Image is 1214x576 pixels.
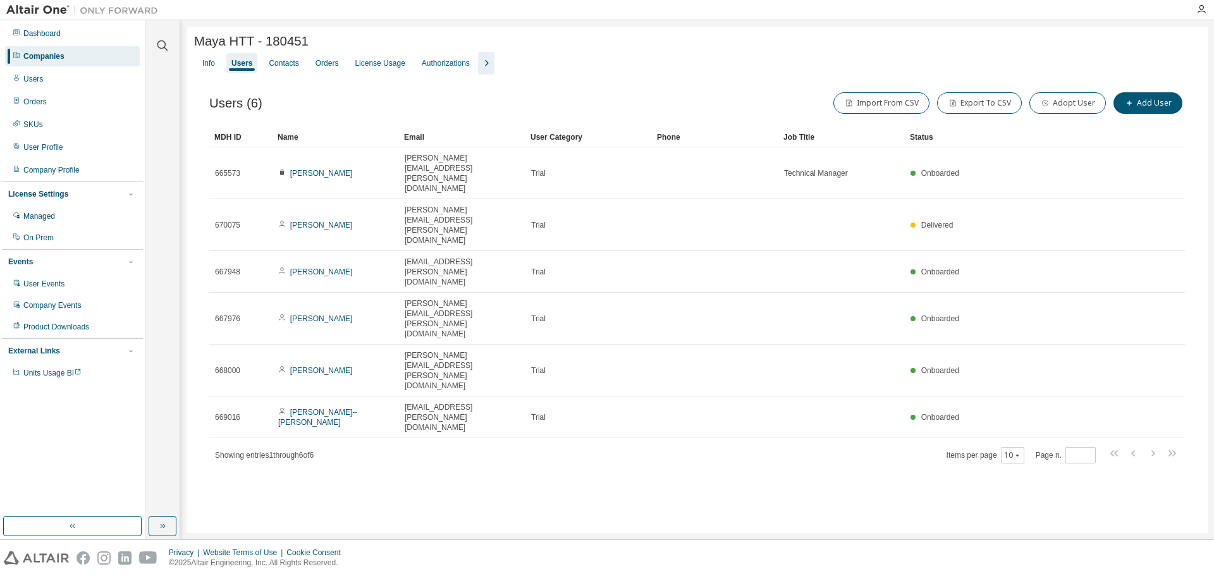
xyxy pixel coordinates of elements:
[921,267,959,276] span: Onboarded
[23,142,63,152] div: User Profile
[921,314,959,323] span: Onboarded
[405,350,520,391] span: [PERSON_NAME][EMAIL_ADDRESS][PERSON_NAME][DOMAIN_NAME]
[118,551,132,565] img: linkedin.svg
[23,233,54,243] div: On Prem
[404,127,520,147] div: Email
[530,127,647,147] div: User Category
[23,300,81,310] div: Company Events
[1036,447,1096,463] span: Page n.
[23,28,61,39] div: Dashboard
[1004,450,1021,460] button: 10
[290,221,353,230] a: [PERSON_NAME]
[355,58,405,68] div: License Usage
[531,267,546,277] span: Trial
[215,267,240,277] span: 667948
[23,165,80,175] div: Company Profile
[405,402,520,432] span: [EMAIL_ADDRESS][PERSON_NAME][DOMAIN_NAME]
[405,298,520,339] span: [PERSON_NAME][EMAIL_ADDRESS][PERSON_NAME][DOMAIN_NAME]
[214,127,267,147] div: MDH ID
[278,408,357,427] a: [PERSON_NAME]--[PERSON_NAME]
[937,92,1022,114] button: Export To CSV
[8,257,33,267] div: Events
[1029,92,1106,114] button: Adopt User
[286,548,348,558] div: Cookie Consent
[139,551,157,565] img: youtube.svg
[23,322,89,332] div: Product Downloads
[921,366,959,375] span: Onboarded
[23,369,82,377] span: Units Usage BI
[784,168,848,178] span: Technical Manager
[8,346,60,356] div: External Links
[947,447,1024,463] span: Items per page
[23,97,47,107] div: Orders
[8,189,68,199] div: License Settings
[231,58,252,68] div: Users
[921,221,953,230] span: Delivered
[23,74,43,84] div: Users
[194,34,309,49] span: Maya HTT - 180451
[531,314,546,324] span: Trial
[215,365,240,376] span: 668000
[203,548,286,558] div: Website Terms of Use
[215,412,240,422] span: 669016
[531,365,546,376] span: Trial
[23,119,43,130] div: SKUs
[290,169,353,178] a: [PERSON_NAME]
[531,412,546,422] span: Trial
[531,220,546,230] span: Trial
[405,153,520,193] span: [PERSON_NAME][EMAIL_ADDRESS][PERSON_NAME][DOMAIN_NAME]
[921,413,959,422] span: Onboarded
[202,58,215,68] div: Info
[1113,92,1182,114] button: Add User
[316,58,339,68] div: Orders
[23,211,55,221] div: Managed
[215,220,240,230] span: 670075
[422,58,470,68] div: Authorizations
[215,168,240,178] span: 665573
[290,366,353,375] a: [PERSON_NAME]
[169,558,348,568] p: © 2025 Altair Engineering, Inc. All Rights Reserved.
[833,92,929,114] button: Import From CSV
[405,205,520,245] span: [PERSON_NAME][EMAIL_ADDRESS][PERSON_NAME][DOMAIN_NAME]
[97,551,111,565] img: instagram.svg
[23,279,64,289] div: User Events
[215,314,240,324] span: 667976
[77,551,90,565] img: facebook.svg
[290,267,353,276] a: [PERSON_NAME]
[169,548,203,558] div: Privacy
[215,451,314,460] span: Showing entries 1 through 6 of 6
[921,169,959,178] span: Onboarded
[290,314,353,323] a: [PERSON_NAME]
[910,127,1109,147] div: Status
[23,51,64,61] div: Companies
[657,127,773,147] div: Phone
[278,127,394,147] div: Name
[269,58,298,68] div: Contacts
[405,257,520,287] span: [EMAIL_ADDRESS][PERSON_NAME][DOMAIN_NAME]
[783,127,900,147] div: Job Title
[6,4,164,16] img: Altair One
[209,96,262,111] span: Users (6)
[531,168,546,178] span: Trial
[4,551,69,565] img: altair_logo.svg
